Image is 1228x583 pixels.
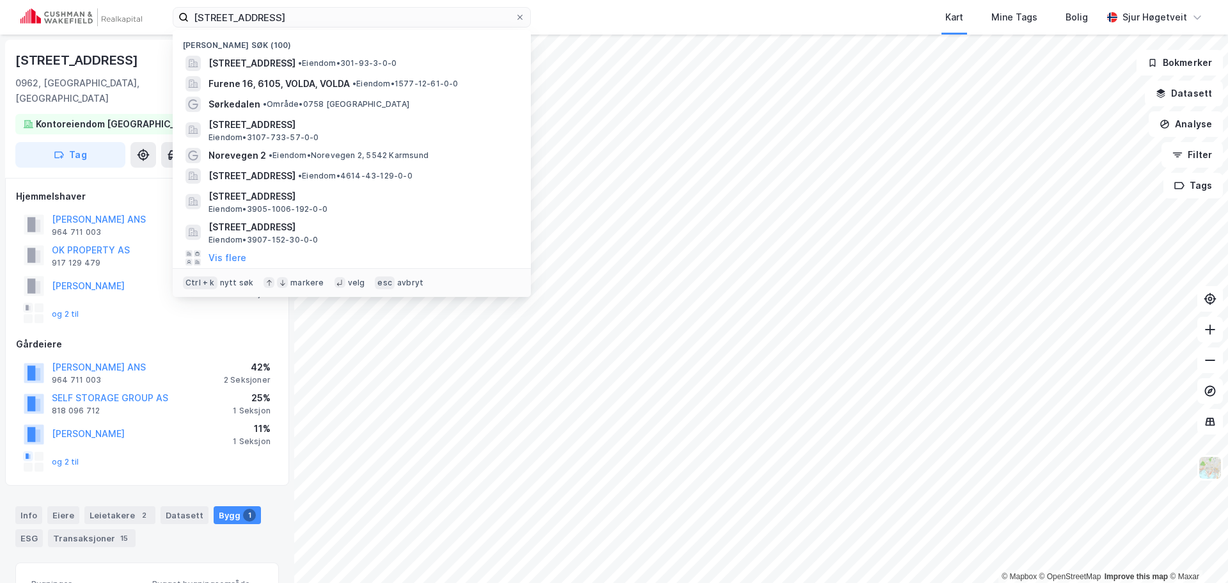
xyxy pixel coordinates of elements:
[36,116,201,132] div: Kontoreiendom [GEOGRAPHIC_DATA]
[1145,81,1223,106] button: Datasett
[183,276,217,289] div: Ctrl + k
[1198,456,1222,480] img: Z
[1122,10,1187,25] div: Sjur Høgetveit
[298,58,397,68] span: Eiendom • 301-93-3-0-0
[214,506,261,524] div: Bygg
[269,150,272,160] span: •
[233,436,271,447] div: 1 Seksjon
[52,227,101,237] div: 964 711 003
[209,204,327,214] span: Eiendom • 3905-1006-192-0-0
[209,117,516,132] span: [STREET_ADDRESS]
[224,360,271,375] div: 42%
[263,99,267,109] span: •
[209,97,260,112] span: Sørkedalen
[20,8,142,26] img: cushman-wakefield-realkapital-logo.202ea83816669bd177139c58696a8fa1.svg
[352,79,356,88] span: •
[298,171,302,180] span: •
[298,171,413,181] span: Eiendom • 4614-43-129-0-0
[220,278,254,288] div: nytt søk
[991,10,1037,25] div: Mine Tags
[1161,142,1223,168] button: Filter
[1163,173,1223,198] button: Tags
[52,406,100,416] div: 818 096 712
[243,509,256,522] div: 1
[298,58,302,68] span: •
[189,8,515,27] input: Søk på adresse, matrikkel, gårdeiere, leietakere eller personer
[16,337,278,352] div: Gårdeiere
[375,276,395,289] div: esc
[15,76,179,106] div: 0962, [GEOGRAPHIC_DATA], [GEOGRAPHIC_DATA]
[209,189,516,204] span: [STREET_ADDRESS]
[1137,50,1223,76] button: Bokmerker
[16,189,278,204] div: Hjemmelshaver
[209,148,266,163] span: Norevegen 2
[348,278,365,288] div: velg
[138,509,150,522] div: 2
[233,390,271,406] div: 25%
[84,506,155,524] div: Leietakere
[15,142,125,168] button: Tag
[52,375,101,385] div: 964 711 003
[209,220,516,235] span: [STREET_ADDRESS]
[209,168,295,184] span: [STREET_ADDRESS]
[352,79,459,89] span: Eiendom • 1577-12-61-0-0
[47,506,79,524] div: Eiere
[1039,572,1101,581] a: OpenStreetMap
[1002,572,1037,581] a: Mapbox
[209,132,319,143] span: Eiendom • 3107-733-57-0-0
[1149,111,1223,137] button: Analyse
[173,30,531,53] div: [PERSON_NAME] søk (100)
[48,529,136,547] div: Transaksjoner
[1164,522,1228,583] iframe: Chat Widget
[233,421,271,436] div: 11%
[15,50,141,70] div: [STREET_ADDRESS]
[15,529,43,547] div: ESG
[161,506,209,524] div: Datasett
[118,532,130,545] div: 15
[1105,572,1168,581] a: Improve this map
[209,56,295,71] span: [STREET_ADDRESS]
[397,278,423,288] div: avbryt
[1066,10,1088,25] div: Bolig
[233,406,271,416] div: 1 Seksjon
[945,10,963,25] div: Kart
[52,258,100,268] div: 917 129 479
[209,76,350,92] span: Furene 16, 6105, VOLDA, VOLDA
[290,278,324,288] div: markere
[209,250,246,266] button: Vis flere
[209,235,319,245] span: Eiendom • 3907-152-30-0-0
[15,506,42,524] div: Info
[263,99,409,109] span: Område • 0758 [GEOGRAPHIC_DATA]
[224,375,271,385] div: 2 Seksjoner
[269,150,429,161] span: Eiendom • Norevegen 2, 5542 Karmsund
[1164,522,1228,583] div: Kontrollprogram for chat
